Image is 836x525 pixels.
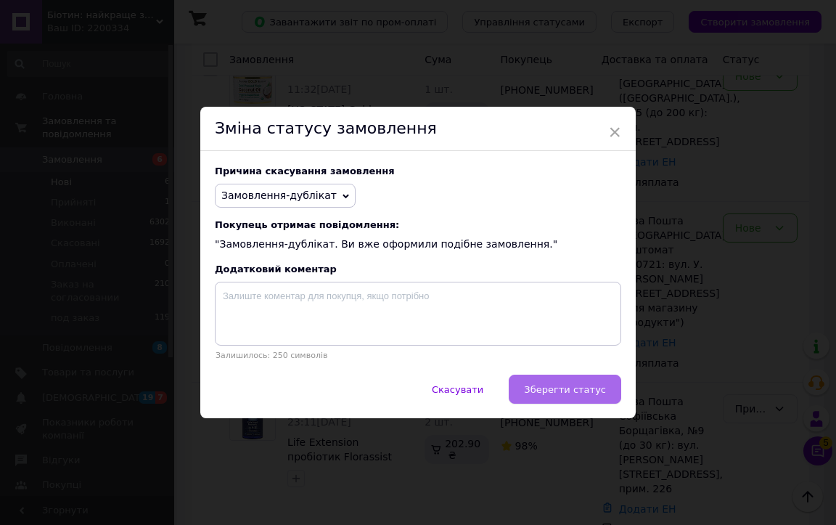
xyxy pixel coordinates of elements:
[417,375,499,404] button: Скасувати
[215,351,621,360] p: Залишилось: 250 символів
[524,384,606,395] span: Зберегти статус
[215,219,621,252] div: "Замовлення-дублікат. Ви вже оформили подібне замовлення."
[200,107,636,151] div: Зміна статусу замовлення
[432,384,483,395] span: Скасувати
[215,219,621,230] span: Покупець отримає повідомлення:
[608,120,621,145] span: ×
[215,264,621,274] div: Додатковий коментар
[221,190,337,201] span: Замовлення-дублікат
[215,166,621,176] div: Причина скасування замовлення
[509,375,621,404] button: Зберегти статус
